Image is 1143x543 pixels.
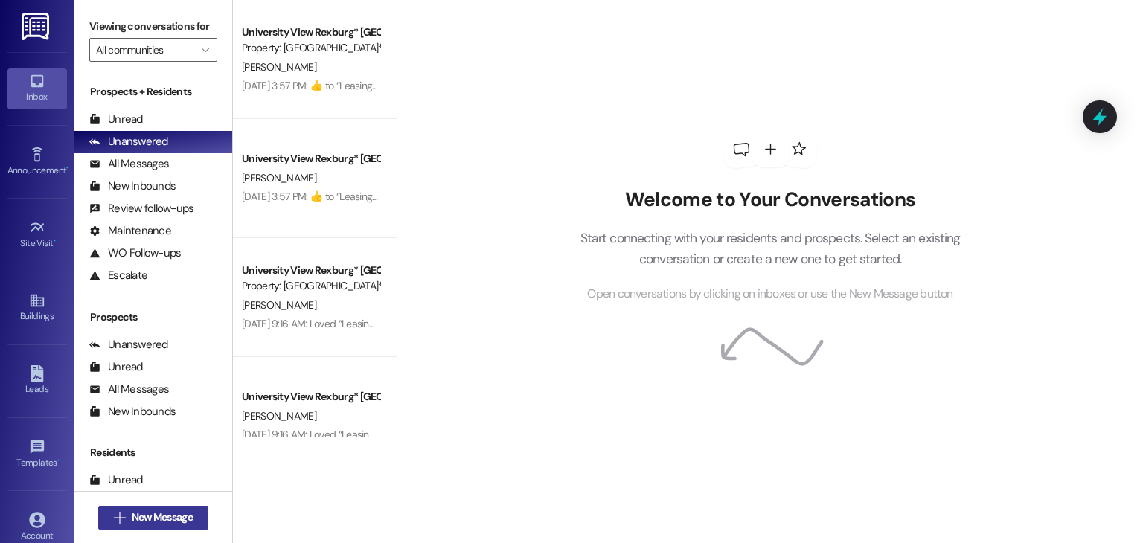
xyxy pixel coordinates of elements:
[242,190,698,203] div: [DATE] 3:57 PM: ​👍​ to “ Leasing (University View Rexburg*): Thank you for signing those, [PERSON...
[74,84,232,100] div: Prospects + Residents
[242,263,380,278] div: University View Rexburg* [GEOGRAPHIC_DATA]
[242,171,316,184] span: [PERSON_NAME]
[22,13,52,40] img: ResiDesk Logo
[74,445,232,460] div: Residents
[89,337,168,353] div: Unanswered
[242,428,600,441] div: [DATE] 9:16 AM: Loved “Leasing ([GEOGRAPHIC_DATA]*): Hey [PERSON_NAME]! T…”
[587,285,952,303] span: Open conversations by clicking on inboxes or use the New Message button
[242,298,316,312] span: [PERSON_NAME]
[7,361,67,401] a: Leads
[7,215,67,255] a: Site Visit •
[89,382,169,397] div: All Messages
[66,163,68,173] span: •
[242,151,380,167] div: University View Rexburg* [GEOGRAPHIC_DATA]
[7,288,67,328] a: Buildings
[242,409,316,422] span: [PERSON_NAME]
[557,228,983,270] p: Start connecting with your residents and prospects. Select an existing conversation or create a n...
[242,79,698,92] div: [DATE] 3:57 PM: ​👍​ to “ Leasing (University View Rexburg*): Thank you for signing those, [PERSON...
[89,472,143,488] div: Unread
[98,506,208,530] button: New Message
[89,223,171,239] div: Maintenance
[89,15,217,38] label: Viewing conversations for
[57,455,60,466] span: •
[242,278,380,294] div: Property: [GEOGRAPHIC_DATA]*
[89,404,176,420] div: New Inbounds
[89,268,147,283] div: Escalate
[242,40,380,56] div: Property: [GEOGRAPHIC_DATA]*
[7,68,67,109] a: Inbox
[7,434,67,475] a: Templates •
[74,309,232,325] div: Prospects
[114,512,125,524] i: 
[96,38,193,62] input: All communities
[89,245,181,261] div: WO Follow-ups
[89,112,143,127] div: Unread
[242,389,380,405] div: University View Rexburg* [GEOGRAPHIC_DATA]
[242,25,380,40] div: University View Rexburg* [GEOGRAPHIC_DATA]
[89,201,193,216] div: Review follow-ups
[89,359,143,375] div: Unread
[201,44,209,56] i: 
[89,134,168,150] div: Unanswered
[89,156,169,172] div: All Messages
[54,236,56,246] span: •
[242,60,316,74] span: [PERSON_NAME]
[132,510,193,525] span: New Message
[242,317,600,330] div: [DATE] 9:16 AM: Loved “Leasing ([GEOGRAPHIC_DATA]*): Hey [PERSON_NAME]! T…”
[89,179,176,194] div: New Inbounds
[557,188,983,212] h2: Welcome to Your Conversations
